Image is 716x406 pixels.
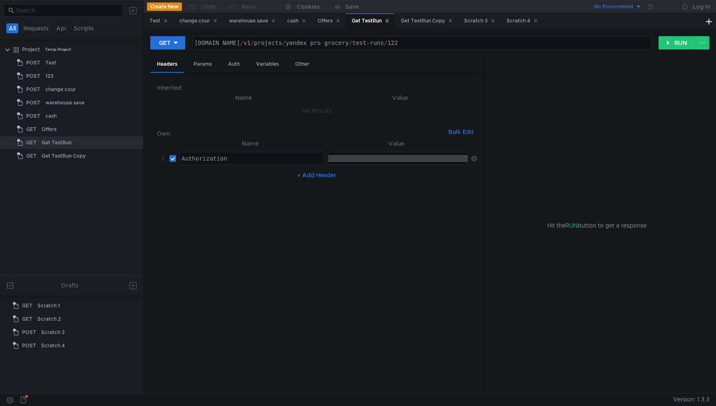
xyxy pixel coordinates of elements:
div: Redo [241,2,256,12]
span: POST [26,97,40,109]
span: GET [26,123,37,136]
div: Other [288,57,316,72]
div: Scratch 3 [41,326,65,339]
div: Offers [318,17,340,25]
button: Api [54,23,69,33]
div: Scratch 2 [37,313,61,325]
th: Name [176,139,325,149]
button: Bulk Edit [445,127,477,137]
div: Scratch 3 [464,17,495,25]
div: Get TestRun Copy [401,17,452,25]
button: Create New [147,2,182,11]
div: cash [287,17,306,25]
div: Log In [693,2,710,12]
span: GET [22,300,32,312]
span: GET [26,150,37,162]
div: Save [345,4,359,10]
div: No Environment [594,3,634,11]
button: Requests [21,23,51,33]
div: warehouse save [45,97,85,109]
button: All [6,23,18,33]
button: RUN [659,36,696,50]
div: Undo [201,2,217,12]
div: Params [187,57,219,72]
div: Variables [249,57,286,72]
nz-embed-empty: No Results [302,107,332,114]
span: POST [26,83,40,96]
span: RUN [565,222,578,229]
div: warehouse save [229,17,276,25]
span: GET [22,313,32,325]
div: Test [45,57,56,69]
span: POST [26,57,40,69]
button: Scripts [71,23,96,33]
div: Drafts [61,280,79,290]
div: Headers [150,57,184,73]
div: change cour [179,17,217,25]
span: POST [26,110,40,122]
div: Offers [42,123,57,136]
div: Scratch 4 [41,339,65,352]
span: POST [22,339,36,352]
div: Get TestRun Copy [42,150,86,162]
div: Get TestRun [42,136,72,149]
th: Name [164,93,323,103]
div: Test [149,17,168,25]
h6: Inherited [157,83,477,93]
button: GET [150,36,185,50]
span: POST [26,70,40,82]
button: + Add Header [294,170,340,180]
button: Undo [182,0,223,13]
div: GET [159,38,171,47]
div: Auth [221,57,246,72]
div: Project [22,43,40,56]
div: 123 [45,70,53,82]
th: Value [323,93,477,103]
span: Hit the button to get a response [547,221,646,230]
button: Redo [223,0,262,13]
div: cash [45,110,57,122]
div: Cookies [297,2,320,12]
div: Temp Project [45,43,71,56]
th: Value [325,139,468,149]
div: Get TestRun [352,17,389,25]
span: POST [22,326,36,339]
input: Search... [16,6,118,15]
div: Scratch 1 [37,300,60,312]
div: change cour [45,83,76,96]
h6: Own [157,129,445,139]
span: Version: 1.3.3 [673,394,709,406]
span: GET [26,136,37,149]
div: Scratch 4 [507,17,538,25]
